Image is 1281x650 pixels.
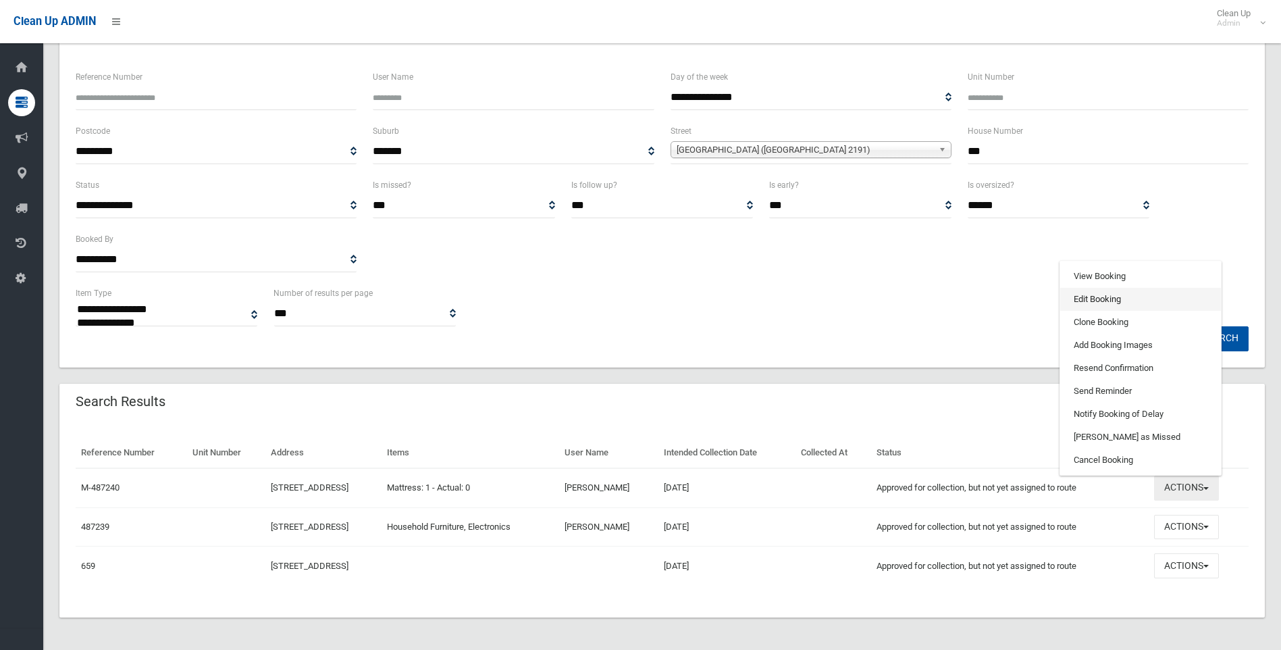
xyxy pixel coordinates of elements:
[265,438,382,468] th: Address
[76,286,111,301] label: Item Type
[382,507,558,547] td: Household Furniture, Electronics
[373,178,411,193] label: Is missed?
[187,438,265,468] th: Unit Number
[1154,553,1219,578] button: Actions
[76,438,187,468] th: Reference Number
[382,468,558,507] td: Mattress: 1 - Actual: 0
[559,507,659,547] td: [PERSON_NAME]
[1060,334,1221,357] a: Add Booking Images
[1060,449,1221,472] a: Cancel Booking
[871,507,1149,547] td: Approved for collection, but not yet assigned to route
[14,15,96,28] span: Clean Up ADMIN
[968,178,1014,193] label: Is oversized?
[382,438,558,468] th: Items
[658,547,795,585] td: [DATE]
[81,482,120,493] a: M-487240
[76,232,113,247] label: Booked By
[1217,18,1251,28] small: Admin
[795,438,871,468] th: Collected At
[1060,265,1221,288] a: View Booking
[871,438,1149,468] th: Status
[658,438,795,468] th: Intended Collection Date
[658,468,795,507] td: [DATE]
[871,547,1149,585] td: Approved for collection, but not yet assigned to route
[671,124,691,139] label: Street
[373,124,399,139] label: Suburb
[769,178,799,193] label: Is early?
[273,286,373,301] label: Number of results per page
[271,522,348,532] a: [STREET_ADDRESS]
[81,522,109,532] a: 487239
[373,70,413,84] label: User Name
[271,561,348,571] a: [STREET_ADDRESS]
[1210,8,1264,28] span: Clean Up
[559,438,659,468] th: User Name
[76,70,142,84] label: Reference Number
[1060,288,1221,311] a: Edit Booking
[81,561,95,571] a: 659
[1154,515,1219,540] button: Actions
[671,70,728,84] label: Day of the week
[1154,476,1219,501] button: Actions
[871,468,1149,507] td: Approved for collection, but not yet assigned to route
[1060,426,1221,449] a: [PERSON_NAME] as Missed
[76,178,99,193] label: Status
[59,389,182,415] header: Search Results
[658,507,795,547] td: [DATE]
[968,70,1014,84] label: Unit Number
[1060,311,1221,334] a: Clone Booking
[1060,403,1221,426] a: Notify Booking of Delay
[571,178,617,193] label: Is follow up?
[968,124,1023,139] label: House Number
[1060,380,1221,403] a: Send Reminder
[559,468,659,507] td: [PERSON_NAME]
[271,482,348,493] a: [STREET_ADDRESS]
[677,142,933,158] span: [GEOGRAPHIC_DATA] ([GEOGRAPHIC_DATA] 2191)
[1060,357,1221,380] a: Resend Confirmation
[76,124,110,139] label: Postcode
